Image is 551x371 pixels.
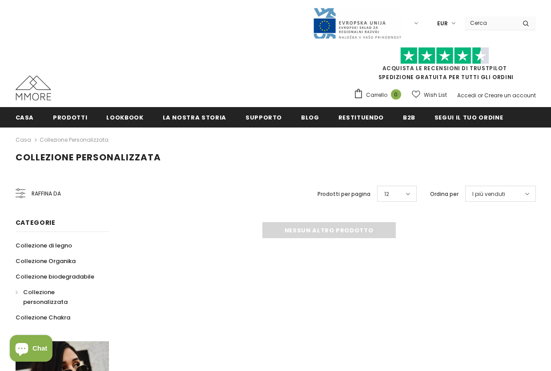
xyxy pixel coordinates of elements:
span: Raffina da [32,189,61,199]
a: supporto [245,107,282,127]
label: Ordina per [430,190,458,199]
a: Casa [16,107,34,127]
span: EUR [437,19,448,28]
span: Segui il tuo ordine [434,113,503,122]
span: Collezione di legno [16,241,72,250]
label: Prodotti per pagina [318,190,370,199]
span: Restituendo [338,113,384,122]
img: Javni Razpis [313,7,402,40]
span: Wish List [424,91,447,100]
a: Carrello 0 [354,88,406,102]
a: Segui il tuo ordine [434,107,503,127]
span: supporto [245,113,282,122]
a: Collezione Organika [16,253,76,269]
img: Casi MMORE [16,76,51,100]
a: Prodotti [53,107,87,127]
a: Collezione di legno [16,238,72,253]
a: Collezione personalizzata [40,136,109,144]
a: Lookbook [106,107,143,127]
span: Collezione personalizzata [23,288,68,306]
a: Collezione personalizzata [16,284,99,310]
img: Fidati di Pilot Stars [400,47,489,64]
span: I più venduti [472,190,505,199]
span: Categorie [16,218,56,227]
a: Javni Razpis [313,19,402,27]
span: B2B [403,113,415,122]
a: La nostra storia [163,107,226,127]
inbox-online-store-chat: Shopify online store chat [7,335,55,364]
span: 0 [391,89,401,100]
a: Acquista le recensioni di TrustPilot [382,64,507,72]
span: Collezione personalizzata [16,151,161,164]
span: Collezione Organika [16,257,76,265]
span: or [478,92,483,99]
a: Collezione Chakra [16,310,70,325]
input: Search Site [465,16,516,29]
a: Restituendo [338,107,384,127]
a: Accedi [457,92,476,99]
span: 12 [384,190,389,199]
span: Carrello [366,91,387,100]
span: Collezione Chakra [16,313,70,322]
span: Blog [301,113,319,122]
span: Prodotti [53,113,87,122]
a: Casa [16,135,31,145]
span: Casa [16,113,34,122]
a: Blog [301,107,319,127]
a: B2B [403,107,415,127]
span: La nostra storia [163,113,226,122]
span: Lookbook [106,113,143,122]
a: Collezione biodegradabile [16,269,94,284]
a: Wish List [412,87,447,103]
span: SPEDIZIONE GRATUITA PER TUTTI GLI ORDINI [354,51,536,81]
a: Creare un account [484,92,536,99]
span: Collezione biodegradabile [16,272,94,281]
